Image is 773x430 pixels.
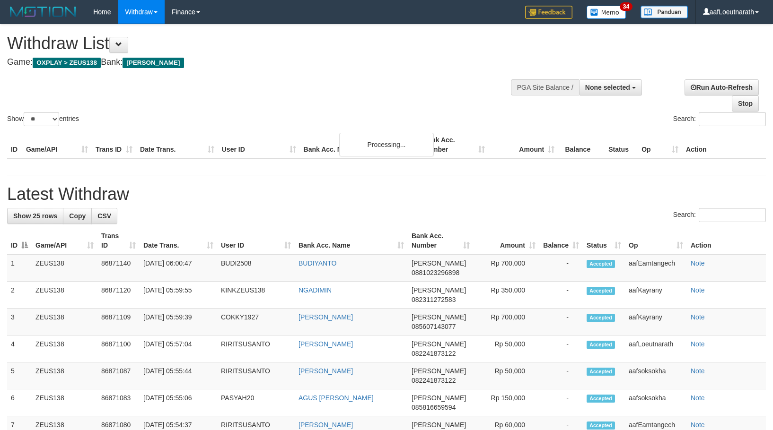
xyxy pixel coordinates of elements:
[732,95,759,112] a: Stop
[412,340,466,348] span: [PERSON_NAME]
[474,254,539,282] td: Rp 700,000
[13,212,57,220] span: Show 25 rows
[412,367,466,375] span: [PERSON_NAME]
[691,367,705,375] a: Note
[489,131,558,158] th: Amount
[217,335,295,362] td: RIRITSUSANTO
[217,282,295,309] td: KINKZEUS138
[299,313,353,321] a: [PERSON_NAME]
[7,5,79,19] img: MOTION_logo.png
[299,367,353,375] a: [PERSON_NAME]
[474,335,539,362] td: Rp 50,000
[136,131,218,158] th: Date Trans.
[474,309,539,335] td: Rp 700,000
[699,112,766,126] input: Search:
[539,227,583,254] th: Balance: activate to sort column ascending
[140,254,217,282] td: [DATE] 06:00:47
[625,227,687,254] th: Op: activate to sort column ascending
[217,227,295,254] th: User ID: activate to sort column ascending
[412,323,456,330] span: Copy 085607143077 to clipboard
[525,6,572,19] img: Feedback.jpg
[412,313,466,321] span: [PERSON_NAME]
[625,309,687,335] td: aafKayrany
[140,227,217,254] th: Date Trans.: activate to sort column ascending
[217,309,295,335] td: COKKY1927
[32,335,97,362] td: ZEUS138
[682,131,766,158] th: Action
[587,368,615,376] span: Accepted
[7,34,506,53] h1: Withdraw List
[140,389,217,416] td: [DATE] 05:55:06
[140,335,217,362] td: [DATE] 05:57:04
[673,112,766,126] label: Search:
[7,58,506,67] h4: Game: Bank:
[587,287,615,295] span: Accepted
[140,362,217,389] td: [DATE] 05:55:44
[412,259,466,267] span: [PERSON_NAME]
[620,2,632,11] span: 34
[558,131,605,158] th: Balance
[97,362,140,389] td: 86871087
[539,254,583,282] td: -
[625,362,687,389] td: aafsoksokha
[32,389,97,416] td: ZEUS138
[638,131,682,158] th: Op
[539,389,583,416] td: -
[7,185,766,204] h1: Latest Withdraw
[97,335,140,362] td: 86871100
[412,421,466,429] span: [PERSON_NAME]
[7,309,32,335] td: 3
[539,335,583,362] td: -
[97,212,111,220] span: CSV
[412,296,456,303] span: Copy 082311272583 to clipboard
[412,394,466,402] span: [PERSON_NAME]
[32,227,97,254] th: Game/API: activate to sort column ascending
[24,112,59,126] select: Showentries
[97,389,140,416] td: 86871083
[299,394,374,402] a: AGUS [PERSON_NAME]
[691,394,705,402] a: Note
[412,404,456,411] span: Copy 085816659594 to clipboard
[97,254,140,282] td: 86871140
[7,389,32,416] td: 6
[299,259,336,267] a: BUDIYANTO
[140,282,217,309] td: [DATE] 05:59:55
[7,208,63,224] a: Show 25 rows
[587,260,615,268] span: Accepted
[295,227,408,254] th: Bank Acc. Name: activate to sort column ascending
[673,208,766,222] label: Search:
[511,79,579,95] div: PGA Site Balance /
[474,362,539,389] td: Rp 50,000
[408,227,474,254] th: Bank Acc. Number: activate to sort column ascending
[412,350,456,357] span: Copy 082241873122 to clipboard
[7,112,79,126] label: Show entries
[691,286,705,294] a: Note
[32,309,97,335] td: ZEUS138
[474,227,539,254] th: Amount: activate to sort column ascending
[539,282,583,309] td: -
[32,282,97,309] td: ZEUS138
[217,389,295,416] td: PASYAH20
[625,254,687,282] td: aafEamtangech
[299,421,353,429] a: [PERSON_NAME]
[539,309,583,335] td: -
[299,340,353,348] a: [PERSON_NAME]
[691,421,705,429] a: Note
[22,131,92,158] th: Game/API
[7,335,32,362] td: 4
[299,286,332,294] a: NGADIMIN
[123,58,184,68] span: [PERSON_NAME]
[412,286,466,294] span: [PERSON_NAME]
[579,79,642,95] button: None selected
[691,259,705,267] a: Note
[691,313,705,321] a: Note
[587,6,626,19] img: Button%20Memo.svg
[339,133,434,156] div: Processing...
[625,389,687,416] td: aafsoksokha
[32,254,97,282] td: ZEUS138
[687,227,766,254] th: Action
[97,309,140,335] td: 86871109
[69,212,86,220] span: Copy
[587,341,615,349] span: Accepted
[685,79,759,95] a: Run Auto-Refresh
